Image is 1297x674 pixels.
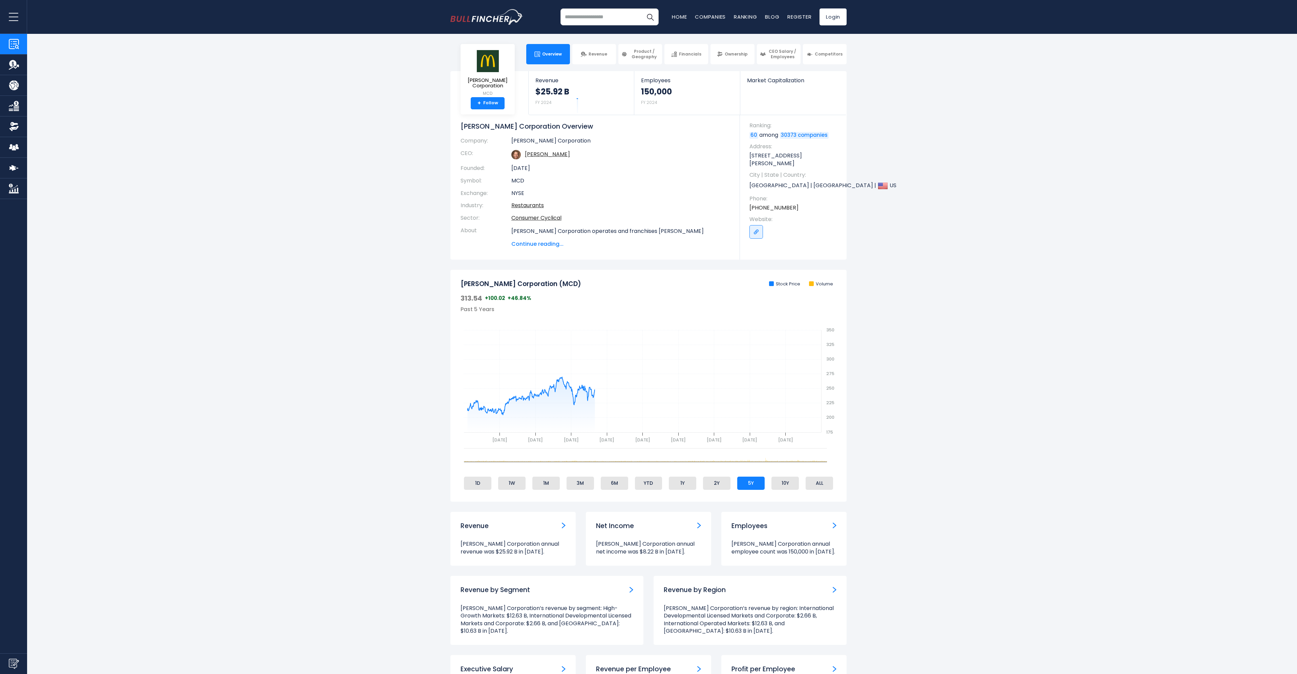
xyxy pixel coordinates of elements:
li: Stock Price [769,281,800,287]
a: Revenue [562,522,566,529]
span: [PERSON_NAME] Corporation [466,78,509,89]
a: Financials [664,44,708,64]
span: Financials [679,51,701,57]
span: Ownership [725,51,748,57]
text: 275 [826,371,834,376]
span: Website: [749,216,840,223]
text: 250 [826,385,834,391]
span: Address: [749,143,840,150]
li: 6M [601,477,628,490]
p: among [749,131,840,139]
li: 5Y [737,477,765,490]
p: [PERSON_NAME] Corporation’s revenue by region: International Developmental Licensed Markets and C... [664,605,836,635]
a: Product / Geography [618,44,662,64]
a: ceo-salary [562,665,566,672]
a: +Follow [471,97,505,109]
td: [DATE] [511,162,730,175]
strong: 150,000 [641,86,672,97]
a: Revenue by Segment [630,586,633,593]
p: [GEOGRAPHIC_DATA] | [GEOGRAPHIC_DATA] | US [749,181,840,191]
a: Consumer Cyclical [511,214,561,222]
span: 313.54 [461,294,482,303]
th: Symbol: [461,175,511,187]
a: Profit per Employee [833,665,836,672]
h3: Profit per Employee [731,665,795,674]
text: [DATE] [564,437,579,443]
text: [DATE] [671,437,686,443]
a: 60 [749,132,758,139]
text: [DATE] [778,437,793,443]
a: Ranking [734,13,757,20]
p: [STREET_ADDRESS][PERSON_NAME] [749,152,840,167]
small: FY 2024 [641,100,657,105]
a: 30373 companies [780,132,829,139]
a: Market Capitalization [740,71,846,95]
p: [PERSON_NAME] Corporation operates and franchises [PERSON_NAME] restaurants in [GEOGRAPHIC_DATA] ... [511,227,730,300]
li: 10Y [771,477,799,490]
span: Phone: [749,195,840,202]
a: Employees 150,000 FY 2024 [634,71,740,115]
p: [PERSON_NAME] Corporation annual revenue was $25.92 B in [DATE]. [461,540,566,556]
a: CEO Salary / Employees [757,44,801,64]
a: ceo [525,150,570,158]
a: Login [820,8,847,25]
img: Ownership [9,122,19,132]
a: Ownership [710,44,754,64]
a: Go to link [749,225,763,239]
a: Employees [833,522,836,529]
span: Employees [641,77,733,84]
li: Volume [809,281,833,287]
li: 1M [532,477,560,490]
h3: Revenue by Region [664,586,726,594]
span: Revenue [589,51,607,57]
a: Go to homepage [450,9,523,25]
li: 1W [498,477,526,490]
span: Competitors [815,51,843,57]
th: Industry: [461,199,511,212]
li: 3M [567,477,594,490]
strong: + [477,100,481,106]
a: Blog [765,13,779,20]
td: NYSE [511,187,730,200]
h3: Employees [731,522,767,530]
text: 200 [826,414,834,420]
img: bullfincher logo [450,9,523,25]
a: [PHONE_NUMBER] [749,204,799,212]
h3: Revenue [461,522,489,530]
p: [PERSON_NAME] Corporation annual net income was $8.22 B in [DATE]. [596,540,701,556]
span: Continue reading... [511,240,730,248]
td: [PERSON_NAME] Corporation [511,137,730,147]
h3: Executive Salary [461,665,513,674]
text: 225 [826,400,834,406]
span: +100.02 [485,295,505,302]
h3: Revenue per Employee [596,665,671,674]
td: MCD [511,175,730,187]
a: Companies [695,13,726,20]
text: [DATE] [707,437,722,443]
text: 325 [826,342,834,347]
svg: gh [461,313,836,448]
th: CEO: [461,147,511,162]
a: Home [672,13,687,20]
small: MCD [466,90,509,96]
span: Revenue [535,77,627,84]
small: FY 2024 [535,100,552,105]
th: Founded: [461,162,511,175]
th: Sector: [461,212,511,224]
a: Competitors [803,44,847,64]
a: Revenue per Employee [697,665,701,672]
span: Market Capitalization [747,77,839,84]
a: Register [787,13,811,20]
img: chris-kempczinski.jpg [511,150,521,159]
text: 175 [826,429,833,435]
a: Revenue $25.92 B FY 2024 [529,71,634,115]
span: Past 5 Years [461,305,494,313]
strong: $25.92 B [535,86,569,97]
text: 300 [826,356,834,362]
button: Search [642,8,659,25]
p: [PERSON_NAME] Corporation’s revenue by segment: High-Growth Markets: $12.63 B, International Deve... [461,605,633,635]
span: Ranking: [749,122,840,129]
span: Product / Geography [629,49,659,59]
li: 2Y [703,477,730,490]
span: +46.84% [508,295,531,302]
